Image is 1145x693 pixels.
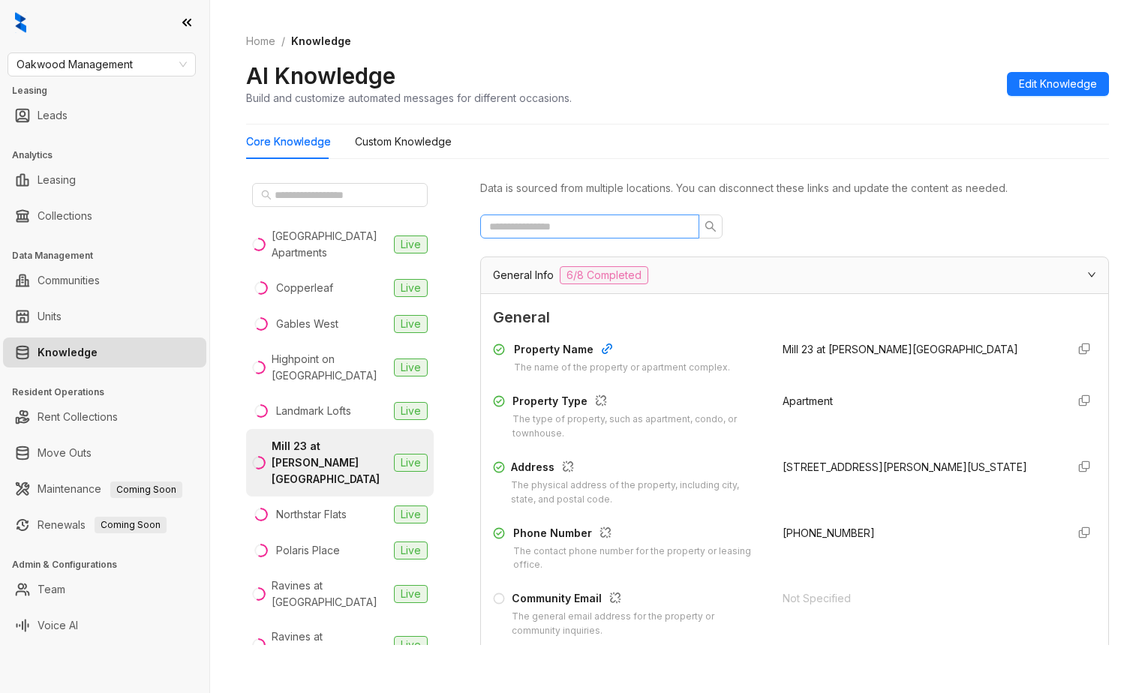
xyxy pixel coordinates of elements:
[480,180,1109,196] div: Data is sourced from multiple locations. You can disconnect these links and update the content as...
[783,459,1054,475] div: [STREET_ADDRESS][PERSON_NAME][US_STATE]
[493,306,1096,329] span: General
[514,361,730,375] div: The name of the property or apartment complex.
[3,438,206,468] li: Move Outs
[512,610,765,638] div: The general email address for the property or community inquiries.
[3,201,206,231] li: Collections
[246,90,572,106] div: Build and customize automated messages for different occasions.
[38,574,65,604] a: Team
[3,337,206,367] li: Knowledge
[783,343,1018,355] span: Mill 23 at [PERSON_NAME][GEOGRAPHIC_DATA]
[513,525,765,544] div: Phone Number
[38,337,98,367] a: Knowledge
[1007,72,1109,96] button: Edit Knowledge
[3,165,206,195] li: Leasing
[511,478,765,507] div: The physical address of the property, including city, state, and postal code.
[705,220,717,232] span: search
[38,610,78,640] a: Voice AI
[15,12,26,33] img: logo
[394,358,428,376] span: Live
[12,84,209,97] h3: Leasing
[3,301,206,331] li: Units
[261,190,272,200] span: search
[276,316,338,332] div: Gables West
[12,249,209,262] h3: Data Management
[514,341,730,361] div: Property Name
[355,133,452,150] div: Custom Knowledge
[3,474,206,504] li: Maintenance
[38,265,100,295] a: Communities
[12,148,209,162] h3: Analytics
[17,53,187,76] span: Oakwood Management
[1019,76,1097,92] span: Edit Knowledge
[512,393,765,412] div: Property Type
[38,201,92,231] a: Collections
[394,315,428,333] span: Live
[394,402,428,420] span: Live
[12,385,209,399] h3: Resident Operations
[110,481,182,498] span: Coming Soon
[3,574,206,604] li: Team
[276,280,333,296] div: Copperleaf
[38,100,68,130] a: Leads
[38,301,62,331] a: Units
[272,351,388,384] div: Highpoint on [GEOGRAPHIC_DATA]
[38,165,76,195] a: Leasing
[493,267,554,283] span: General Info
[276,542,340,559] div: Polaris Place
[12,558,209,571] h3: Admin & Configurations
[511,459,765,478] div: Address
[3,265,206,295] li: Communities
[95,517,167,533] span: Coming Soon
[272,228,388,261] div: [GEOGRAPHIC_DATA] Apartments
[560,266,648,284] span: 6/8 Completed
[246,61,395,90] h2: AI Knowledge
[512,412,765,441] div: The type of property, such as apartment, condo, or townhouse.
[3,100,206,130] li: Leads
[512,590,765,610] div: Community Email
[38,510,167,540] a: RenewalsComing Soon
[1087,270,1096,279] span: expanded
[291,34,351,47] span: Knowledge
[272,577,388,610] div: Ravines at [GEOGRAPHIC_DATA]
[394,505,428,523] span: Live
[783,590,1054,607] div: Not Specified
[272,628,388,661] div: Ravines at [GEOGRAPHIC_DATA]
[394,279,428,297] span: Live
[3,610,206,640] li: Voice AI
[394,585,428,603] span: Live
[272,438,388,487] div: Mill 23 at [PERSON_NAME][GEOGRAPHIC_DATA]
[276,403,351,419] div: Landmark Lofts
[38,438,92,468] a: Move Outs
[394,636,428,654] span: Live
[394,235,428,253] span: Live
[394,541,428,559] span: Live
[481,257,1108,293] div: General Info6/8 Completed
[243,33,278,49] a: Home
[783,526,875,539] span: [PHONE_NUMBER]
[513,544,765,573] div: The contact phone number for the property or leasing office.
[38,402,118,432] a: Rent Collections
[394,454,428,472] span: Live
[276,506,347,523] div: Northstar Flats
[783,394,833,407] span: Apartment
[3,510,206,540] li: Renewals
[246,133,331,150] div: Core Knowledge
[281,33,285,49] li: /
[3,402,206,432] li: Rent Collections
